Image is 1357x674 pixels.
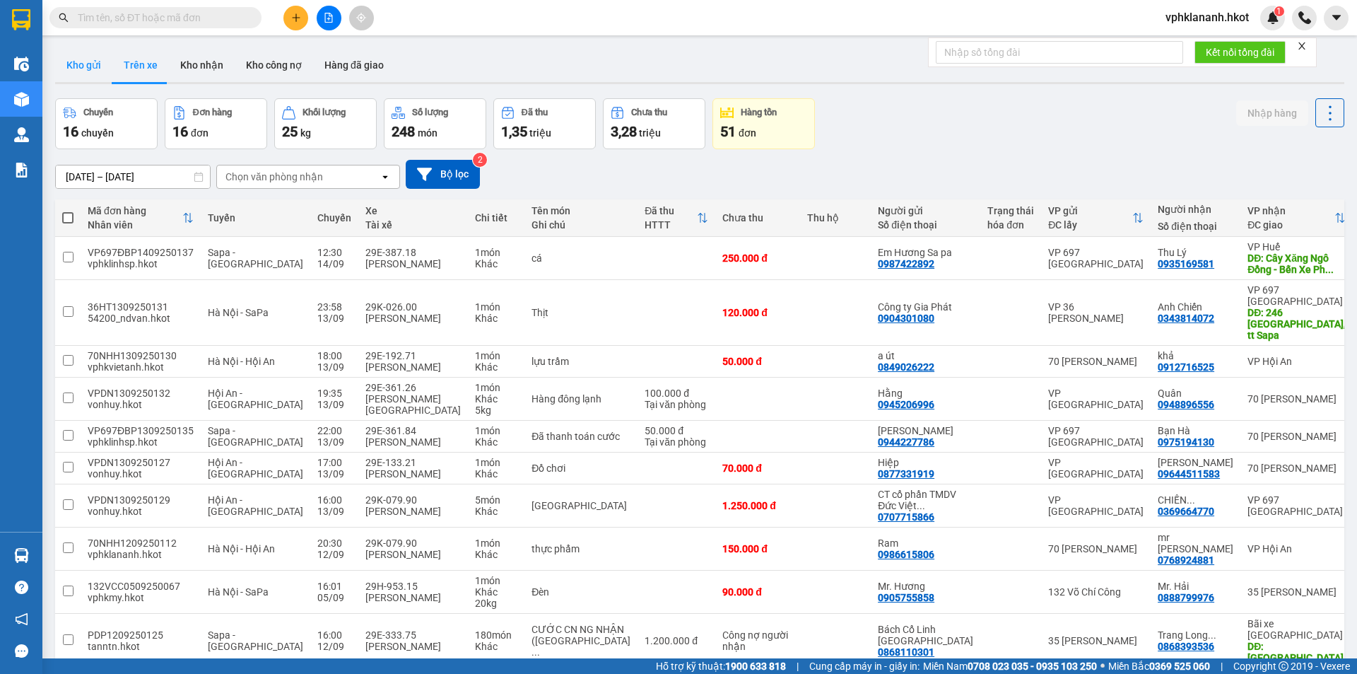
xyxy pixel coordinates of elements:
[936,41,1183,64] input: Nhập số tổng đài
[88,549,194,560] div: vphklananh.hkot
[88,538,194,549] div: 70NHH1209250112
[317,468,351,480] div: 13/09
[1208,629,1216,641] span: ...
[15,612,28,626] span: notification
[1330,11,1343,24] span: caret-down
[14,92,29,107] img: warehouse-icon
[56,165,210,188] input: Select a date range.
[412,108,448,117] div: Số lượng
[1048,205,1132,216] div: VP gửi
[531,431,630,442] div: Đã thanh toán cước
[1247,543,1346,554] div: VP Hội An
[531,463,630,474] div: Đồ chơi
[59,13,69,23] span: search
[1048,247,1144,269] div: VP 697 [GEOGRAPHIC_DATA]
[1158,313,1214,324] div: 0343814072
[1158,425,1233,436] div: Bạn Hà
[722,252,793,264] div: 250.000 đ
[475,575,517,586] div: 1 món
[722,307,793,318] div: 120.000 đ
[1158,468,1220,480] div: 09644511583
[1325,264,1334,275] span: ...
[603,98,705,149] button: Chưa thu3,28 triệu
[1158,301,1233,313] div: Anh Chiến
[317,581,351,592] div: 16:01
[917,500,925,511] span: ...
[809,658,920,674] span: Cung cấp máy in - giấy in:
[291,13,301,23] span: plus
[475,436,517,448] div: Khác
[1158,258,1214,269] div: 0935169581
[797,658,799,674] span: |
[722,543,793,554] div: 150.000 đ
[283,6,308,30] button: plus
[722,629,793,652] div: Công nợ người nhận
[878,247,973,258] div: Em Hương Sa pa
[1158,436,1214,448] div: 0975194130
[365,538,461,549] div: 29K-079.90
[1247,431,1346,442] div: 70 [PERSON_NAME]
[531,219,630,231] div: Ghi chú
[878,549,934,560] div: 0986615806
[225,170,323,184] div: Chọn văn phòng nhận
[63,123,78,140] span: 16
[365,641,461,652] div: [PERSON_NAME]
[1324,6,1349,30] button: caret-down
[1158,641,1214,652] div: 0868393536
[522,108,548,117] div: Đã thu
[475,641,517,652] div: Khác
[191,127,208,139] span: đơn
[1048,388,1144,410] div: VP [GEOGRAPHIC_DATA]
[1158,581,1233,592] div: Mr. Hải
[1247,393,1346,405] div: 70 [PERSON_NAME]
[317,258,351,269] div: 14/09
[529,127,551,139] span: triệu
[475,382,517,393] div: 1 món
[645,205,697,216] div: Đã thu
[317,538,351,549] div: 20:30
[317,212,351,223] div: Chuyến
[365,361,461,373] div: [PERSON_NAME]
[14,548,29,563] img: warehouse-icon
[878,350,973,361] div: a út
[878,219,973,231] div: Số điện thoại
[1247,205,1334,216] div: VP nhận
[365,592,461,603] div: [PERSON_NAME]
[1158,247,1233,258] div: Thu Lý
[878,489,973,511] div: CT cổ phần TMDV Đức Việt Đà Nẵng
[317,361,351,373] div: 13/09
[475,586,517,598] div: Khác
[878,581,973,592] div: Mr. Hương
[317,629,351,641] div: 16:00
[1048,635,1144,646] div: 35 [PERSON_NAME]
[531,500,630,511] div: Hàng Đông Lạnh
[112,48,169,82] button: Trên xe
[14,127,29,142] img: warehouse-icon
[208,586,269,598] span: Hà Nội - SaPa
[172,123,188,140] span: 16
[88,258,194,269] div: vphklinhsp.hkot
[712,98,815,149] button: Hàng tồn51đơn
[923,658,1097,674] span: Miền Nam
[501,123,527,140] span: 1,35
[300,127,311,139] span: kg
[55,48,112,82] button: Kho gửi
[531,543,630,554] div: thực phẩm
[987,219,1034,231] div: hóa đơn
[88,506,194,517] div: vonhuy.hkot
[987,205,1034,216] div: Trạng thái
[1297,41,1307,51] span: close
[317,350,351,361] div: 18:00
[645,219,697,231] div: HTTT
[317,436,351,448] div: 13/09
[88,592,194,603] div: vphkmy.hkot
[365,350,461,361] div: 29E-192.71
[1048,356,1144,367] div: 70 [PERSON_NAME]
[1048,586,1144,598] div: 132 Võ Chí Công
[645,388,708,399] div: 100.000 đ
[1247,618,1346,641] div: Bãi xe [GEOGRAPHIC_DATA]
[741,108,777,117] div: Hàng tồn
[78,10,245,25] input: Tìm tên, số ĐT hoặc mã đơn
[722,500,793,511] div: 1.250.000 đ
[365,313,461,324] div: [PERSON_NAME]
